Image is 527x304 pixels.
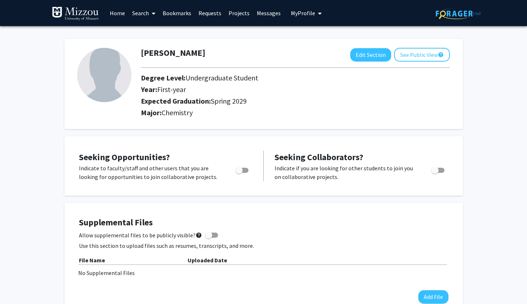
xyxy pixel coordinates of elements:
[438,50,444,59] mat-icon: help
[78,268,449,277] div: No Supplemental Files
[159,0,195,26] a: Bookmarks
[141,74,431,82] h2: Degree Level:
[106,0,129,26] a: Home
[79,164,222,181] p: Indicate to faculty/staff and other users that you are looking for opportunities to join collabor...
[195,0,225,26] a: Requests
[253,0,284,26] a: Messages
[275,164,418,181] p: Indicate if you are looking for other students to join you on collaborative projects.
[185,73,258,82] span: Undergraduate Student
[394,48,450,62] button: See Public View
[233,164,252,175] div: Toggle
[79,217,448,228] h4: Supplemental Files
[79,257,105,264] b: File Name
[436,8,481,19] img: ForagerOne Logo
[157,85,186,94] span: First-year
[79,231,202,240] span: Allow supplemental files to be publicly visible?
[141,48,205,58] h1: [PERSON_NAME]
[225,0,253,26] a: Projects
[52,7,99,21] img: University of Missouri Logo
[79,151,170,163] span: Seeking Opportunities?
[275,151,363,163] span: Seeking Collaborators?
[129,0,159,26] a: Search
[77,48,131,102] img: Profile Picture
[196,231,202,240] mat-icon: help
[141,85,431,94] h2: Year:
[350,48,391,62] button: Edit Section
[188,257,227,264] b: Uploaded Date
[428,164,448,175] div: Toggle
[418,290,448,304] button: Add File
[141,97,431,105] h2: Expected Graduation:
[141,108,450,117] h2: Major:
[211,96,247,105] span: Spring 2029
[5,271,31,299] iframe: Chat
[162,108,193,117] span: Chemistry
[79,241,448,250] p: Use this section to upload files such as resumes, transcripts, and more.
[291,9,315,17] span: My Profile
